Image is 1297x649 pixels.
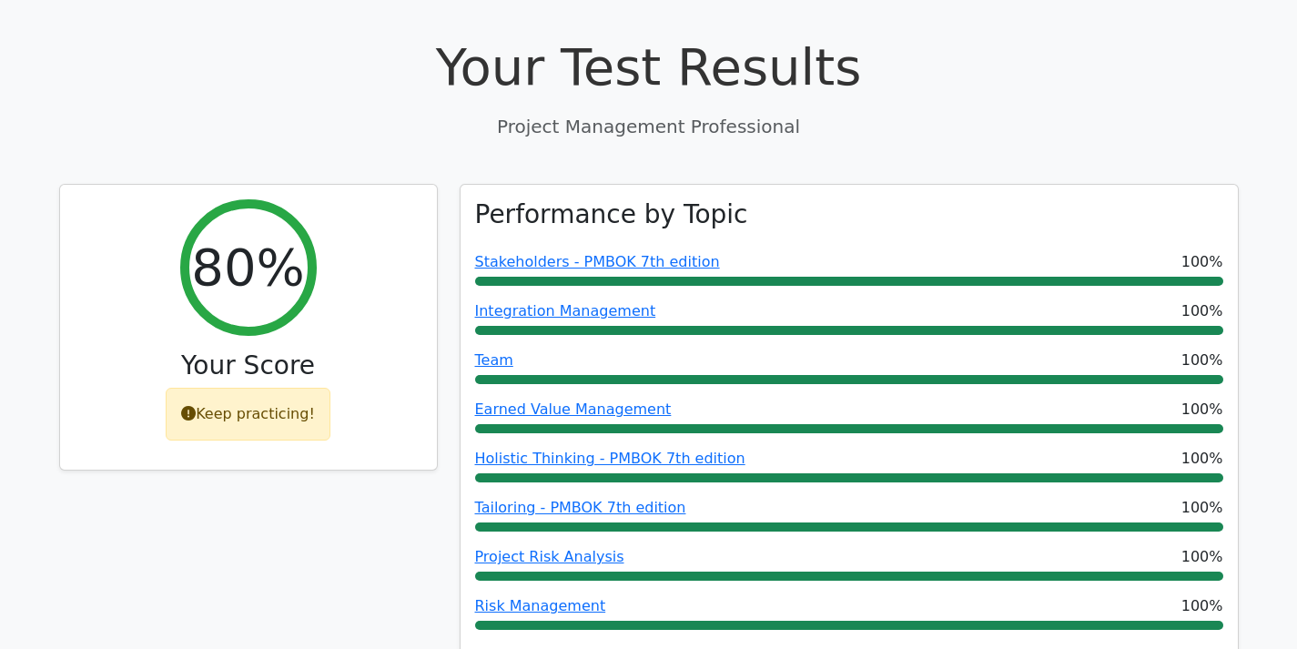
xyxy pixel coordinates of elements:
a: Integration Management [475,302,656,319]
span: 100% [1181,300,1223,322]
span: 100% [1181,399,1223,421]
h1: Your Test Results [59,36,1239,97]
a: Stakeholders - PMBOK 7th edition [475,253,720,270]
a: Risk Management [475,597,606,614]
a: Tailoring - PMBOK 7th edition [475,499,686,516]
p: Project Management Professional [59,113,1239,140]
a: Earned Value Management [475,401,672,418]
span: 100% [1181,448,1223,470]
h2: 80% [191,237,304,298]
h3: Your Score [75,350,422,381]
span: 100% [1181,350,1223,371]
span: 100% [1181,546,1223,568]
div: Keep practicing! [166,388,330,441]
span: 100% [1181,497,1223,519]
a: Holistic Thinking - PMBOK 7th edition [475,450,745,467]
span: 100% [1181,251,1223,273]
span: 100% [1181,595,1223,617]
a: Project Risk Analysis [475,548,624,565]
h3: Performance by Topic [475,199,748,230]
a: Team [475,351,513,369]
